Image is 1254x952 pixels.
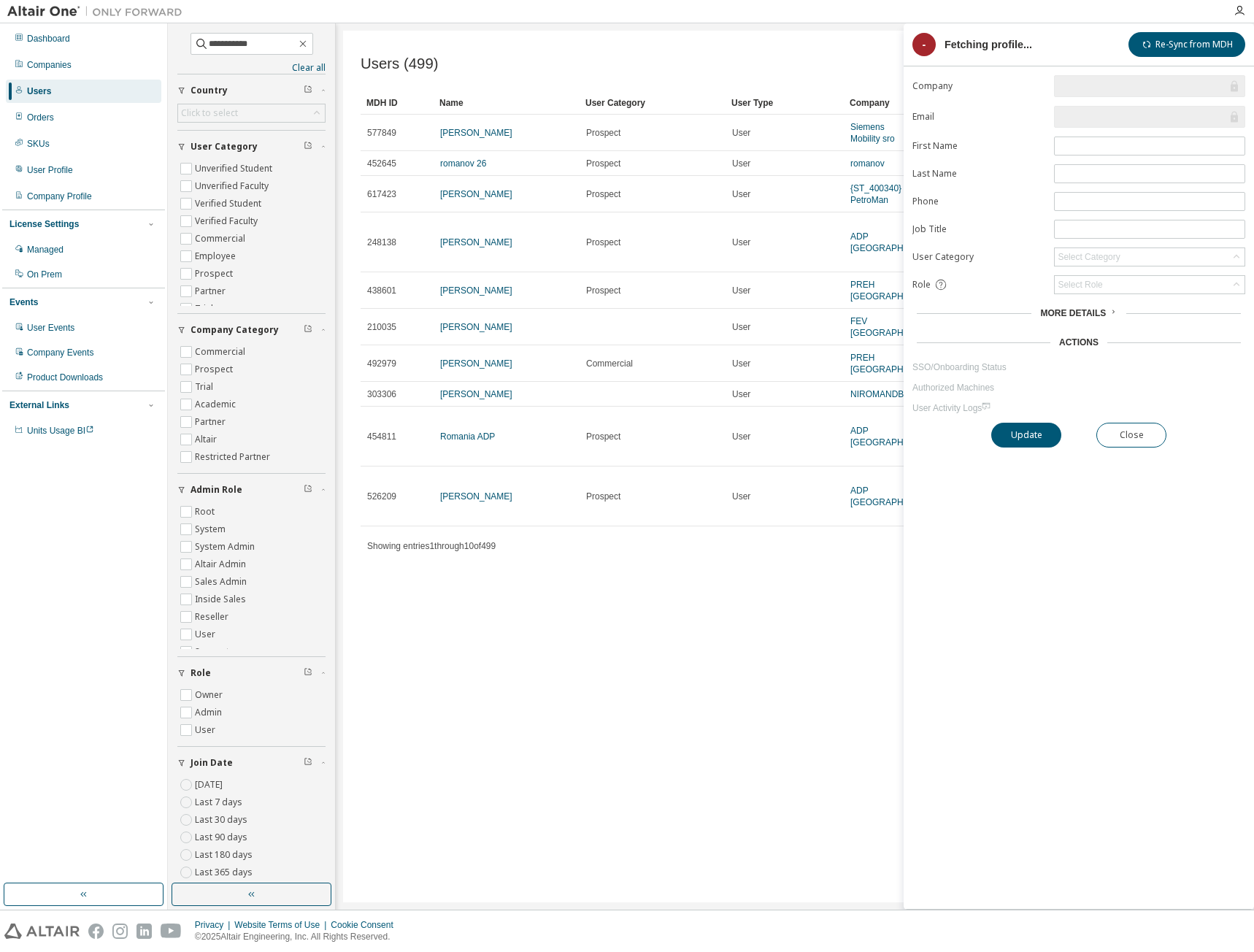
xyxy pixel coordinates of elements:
span: Prospect [586,431,620,442]
a: [PERSON_NAME] [440,358,512,369]
a: FEV [GEOGRAPHIC_DATA] [850,316,942,338]
label: Inside Sales [195,591,249,608]
label: Last 365 days [195,864,255,881]
label: Prospect [195,361,236,378]
label: Support [195,643,232,661]
div: MDH ID [366,91,428,115]
div: Company Profile [27,191,92,202]
img: facebook.svg [88,924,104,939]
span: More Details [1040,308,1106,318]
div: Managed [27,244,64,256]
button: Re-Sync from MDH [1128,32,1245,57]
div: User Events [27,322,74,334]
label: Altair [195,431,220,448]
label: Last 30 days [195,811,250,829]
label: Partner [195,413,228,431]
a: Clear all [177,62,326,74]
span: Role [191,667,211,679]
div: Name [439,91,574,115]
div: Company [850,91,911,115]
div: External Links [9,399,69,411]
span: Admin Role [191,484,242,496]
img: youtube.svg [161,924,182,939]
div: User Type [731,91,838,115]
button: Country [177,74,326,107]
label: Last Name [912,168,1045,180]
span: Prospect [586,127,620,139]
span: Prospect [586,188,620,200]
label: Last 7 days [195,794,245,811]
label: Reseller [195,608,231,626]
span: User [732,188,750,200]
label: Verified Student [195,195,264,212]
span: Users (499) [361,55,439,72]
span: 492979 [367,358,396,369]
div: Select Category [1058,251,1120,263]
div: Product Downloads [27,372,103,383]
span: User [732,158,750,169]
div: Orders [27,112,54,123]
img: instagram.svg [112,924,128,939]
span: Clear filter [304,324,312,336]
div: Website Terms of Use [234,919,331,931]
label: Job Title [912,223,1045,235]
button: Close [1096,423,1166,448]
label: System Admin [195,538,258,556]
span: Role [912,279,931,291]
div: Dashboard [27,33,70,45]
span: User [732,388,750,400]
span: Units Usage BI [27,426,94,436]
a: NIROMANDBAD [850,389,916,399]
a: Romania ADP [440,431,495,442]
div: Cookie Consent [331,919,401,931]
img: altair_logo.svg [4,924,80,939]
a: [PERSON_NAME] [440,189,512,199]
label: Sales Admin [195,573,250,591]
label: Unverified Student [195,160,275,177]
span: Prospect [586,237,620,248]
div: Fetching profile... [945,39,1032,50]
span: Join Date [191,757,233,769]
div: User Category [585,91,720,115]
a: PREH [GEOGRAPHIC_DATA] [850,353,942,375]
div: Select Category [1055,248,1245,266]
label: Root [195,503,218,521]
img: linkedin.svg [136,924,152,939]
span: Clear filter [304,757,312,769]
div: Select Role [1055,276,1245,293]
div: Actions [1059,337,1099,348]
a: [PERSON_NAME] [440,491,512,502]
div: Companies [27,59,72,71]
span: User [732,285,750,296]
span: 248138 [367,237,396,248]
div: Company Events [27,347,93,358]
span: 210035 [367,321,396,333]
a: PREH [GEOGRAPHIC_DATA] [850,280,942,302]
span: 577849 [367,127,396,139]
button: Update [991,423,1061,448]
label: User Category [912,251,1045,263]
span: 303306 [367,388,396,400]
span: 454811 [367,431,396,442]
a: Siemens Mobility sro [850,122,895,144]
label: System [195,521,228,538]
label: Unverified Faculty [195,177,272,195]
span: Prospect [586,491,620,502]
label: User [195,721,218,739]
a: [PERSON_NAME] [440,285,512,296]
label: Prospect [195,265,236,283]
a: romanov [850,158,885,169]
span: User [732,491,750,502]
a: ADP [GEOGRAPHIC_DATA] [850,485,942,507]
label: Company [912,80,1045,92]
a: ADP [GEOGRAPHIC_DATA] [850,231,942,253]
div: Select Role [1058,279,1102,291]
div: User Profile [27,164,73,176]
label: Phone [912,196,1045,207]
label: Verified Faculty [195,212,261,230]
span: Showing entries 1 through 10 of 499 [367,541,496,551]
span: Country [191,85,228,96]
a: [PERSON_NAME] [440,322,512,332]
a: SSO/Onboarding Status [912,361,1245,373]
span: Company Category [191,324,279,336]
